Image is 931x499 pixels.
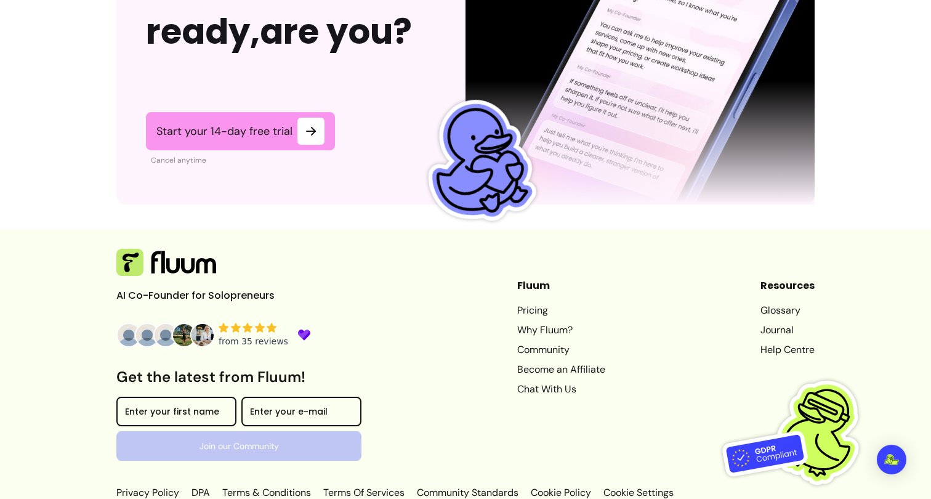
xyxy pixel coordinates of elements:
[260,7,412,56] span: are you?
[156,124,292,139] span: Start your 14-day free trial
[517,382,605,397] a: Chat With Us
[517,362,605,377] a: Become an Affiliate
[760,303,815,318] a: Glossary
[116,288,301,303] p: AI Co-Founder for Solopreneurs
[116,367,361,387] h3: Get the latest from Fluum!
[517,343,605,357] a: Community
[517,323,605,338] a: Why Fluum?
[250,408,353,420] input: Enter your e-mail
[146,112,335,150] a: Start your 14-day free trial
[760,343,815,357] a: Help Centre
[760,278,815,293] header: Resources
[517,278,605,293] header: Fluum
[760,323,815,338] a: Journal
[116,249,216,276] img: Fluum Logo
[877,445,906,474] div: Open Intercom Messenger
[151,155,335,165] p: Cancel anytime
[405,89,550,234] img: Fluum Duck sticker
[517,303,605,318] a: Pricing
[125,408,228,420] input: Enter your first name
